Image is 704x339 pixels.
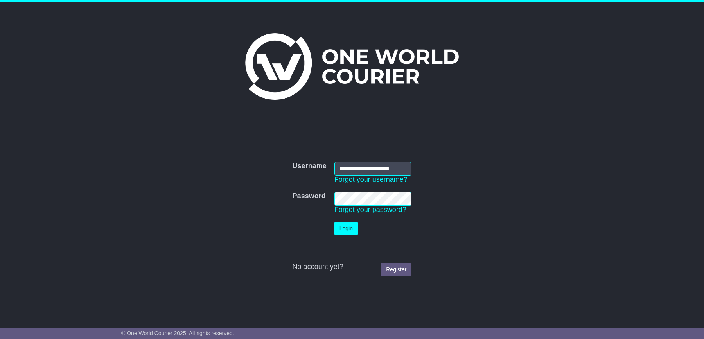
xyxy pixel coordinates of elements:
[334,206,406,213] a: Forgot your password?
[381,263,411,276] a: Register
[334,222,358,235] button: Login
[293,263,412,271] div: No account yet?
[293,192,326,201] label: Password
[245,33,459,100] img: One World
[293,162,327,170] label: Username
[334,176,408,183] a: Forgot your username?
[121,330,234,336] span: © One World Courier 2025. All rights reserved.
